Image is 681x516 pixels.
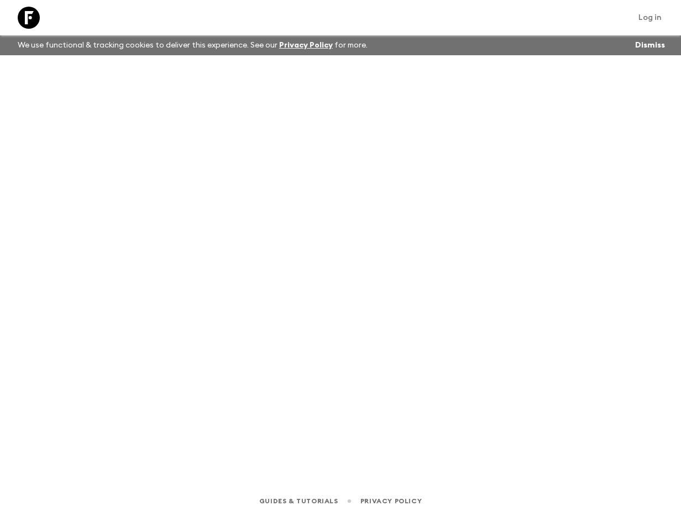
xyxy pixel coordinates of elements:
[259,495,338,507] a: Guides & Tutorials
[279,41,333,49] a: Privacy Policy
[13,35,372,55] p: We use functional & tracking cookies to deliver this experience. See our for more.
[360,495,422,507] a: Privacy Policy
[632,38,668,53] button: Dismiss
[632,10,668,25] a: Log in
